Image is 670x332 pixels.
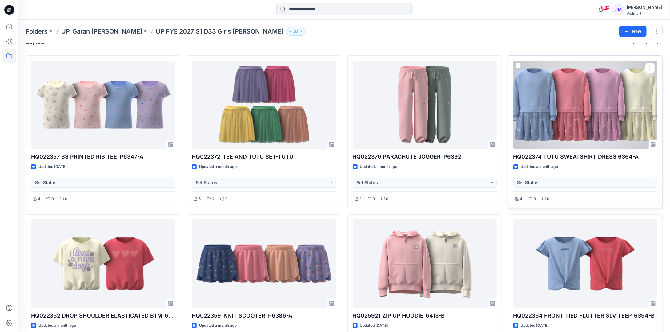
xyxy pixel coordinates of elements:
[199,322,237,329] p: Updated a month ago
[627,11,662,16] div: Walmart
[513,311,657,320] p: HQ022364 FRONT TIED FLUTTER SLV TEEP_6394-B
[520,196,523,202] p: 4
[212,196,214,202] p: 0
[294,28,298,35] p: 37
[192,311,336,320] p: HQ022359_KNIT SCOOTER_P6386-A
[31,311,175,320] p: HQ022362 DROP SHOULDER ELASTICATED BTM_6378-A
[31,219,175,308] a: HQ022362 DROP SHOULDER ELASTICATED BTM_6378-A
[61,27,142,36] a: UP_Garan [PERSON_NAME]
[225,196,228,202] p: 0
[38,196,40,202] p: 4
[513,152,657,161] p: HQ022374 TUTU SWEATSHIRT DRESS 6364-A
[65,196,67,202] p: 0
[521,322,549,329] p: Updated [DATE]
[353,61,497,149] a: HQ022370 PARACHUTE JOGGER_P6392
[547,196,550,202] p: 0
[199,164,237,170] p: Updated a month ago
[359,196,362,202] p: 2
[199,196,201,202] p: 5
[353,219,497,308] a: HQ025921 ZIP UP HOODIE_6413-B
[353,311,497,320] p: HQ025921 ZIP UP HOODIE_6413-B
[51,196,54,202] p: 0
[386,196,389,202] p: 0
[38,322,76,329] p: Updated a month ago
[31,152,175,161] p: HQ022357_SS PRINTED RIB TEE_P6347-A
[192,61,336,149] a: HQ022372_TEE AND TUTU SET-TUTU
[521,164,558,170] p: Updated a month ago
[31,61,175,149] a: HQ022357_SS PRINTED RIB TEE_P6347-A
[192,152,336,161] p: HQ022372_TEE AND TUTU SET-TUTU
[156,27,283,36] p: UP FYE 2027 S1 D33 Girls [PERSON_NAME]
[613,4,624,15] div: JM
[513,61,657,149] a: HQ022374 TUTU SWEATSHIRT DRESS 6364-A
[360,322,388,329] p: Updated [DATE]
[192,219,336,308] a: HQ022359_KNIT SCOOTER_P6386-A
[286,27,306,36] button: 37
[38,164,66,170] p: Updated [DATE]
[619,26,647,37] button: New
[627,4,662,11] div: [PERSON_NAME]
[353,152,497,161] p: HQ022370 PARACHUTE JOGGER_P6392
[373,196,375,202] p: 0
[513,219,657,308] a: HQ022364 FRONT TIED FLUTTER SLV TEEP_6394-B
[26,27,48,36] a: Folders
[360,164,398,170] p: Updated a month ago
[600,5,610,10] span: 99+
[534,196,536,202] p: 0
